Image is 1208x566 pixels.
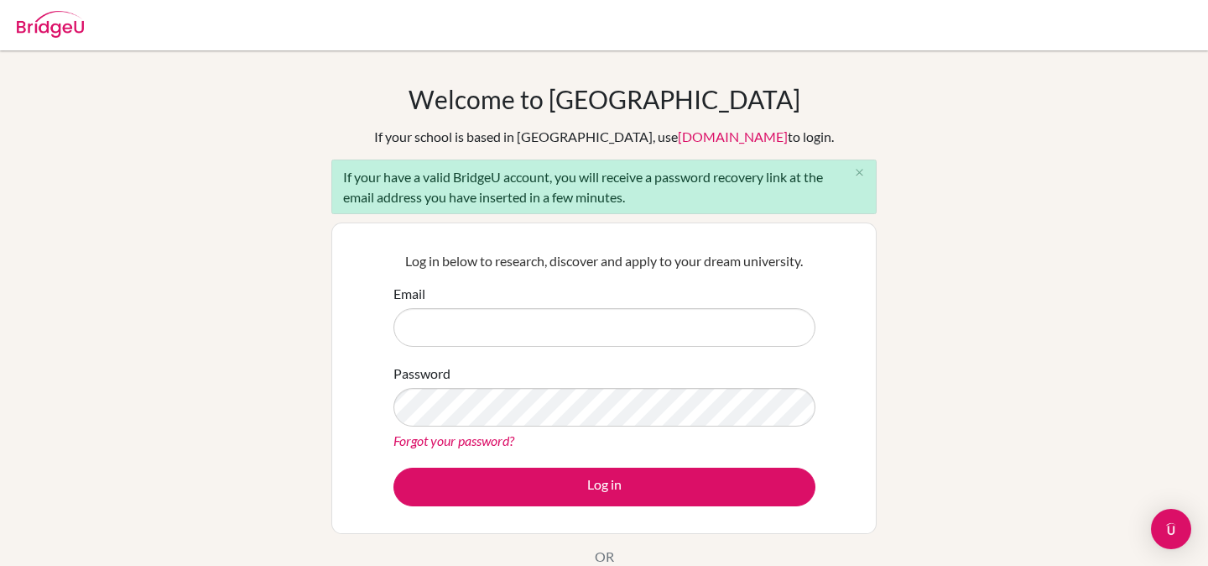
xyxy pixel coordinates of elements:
h1: Welcome to [GEOGRAPHIC_DATA] [409,84,800,114]
button: Close [842,160,876,186]
label: Email [393,284,425,304]
div: If your have a valid BridgeU account, you will receive a password recovery link at the email addr... [331,160,877,214]
p: Log in below to research, discover and apply to your dream university. [393,251,815,271]
button: Log in [393,468,815,506]
label: Password [393,364,450,384]
div: If your school is based in [GEOGRAPHIC_DATA], use to login. [374,127,834,147]
a: [DOMAIN_NAME] [678,128,788,144]
div: Open Intercom Messenger [1151,509,1191,549]
i: close [853,166,866,179]
a: Forgot your password? [393,432,514,448]
img: Bridge-U [17,11,84,38]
